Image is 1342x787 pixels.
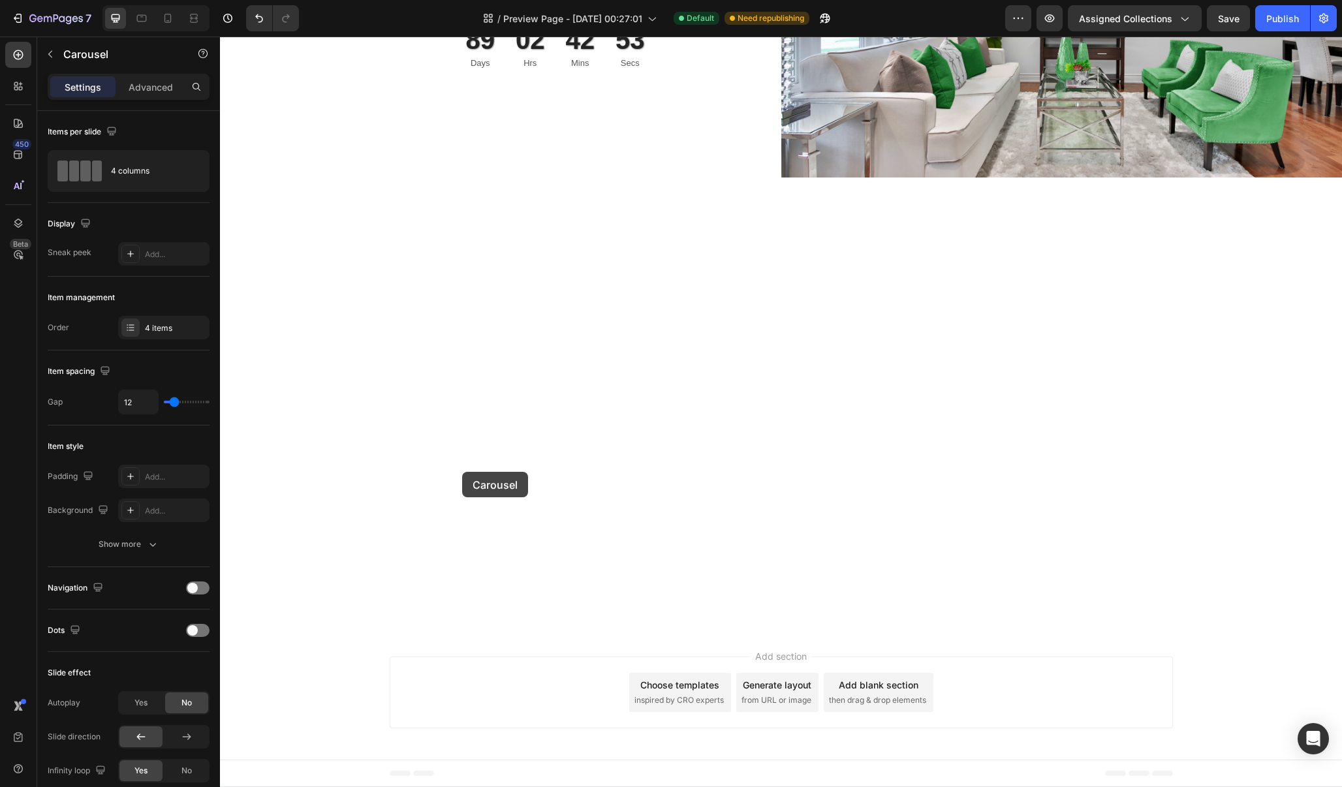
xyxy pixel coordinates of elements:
[119,390,158,414] input: Auto
[1207,5,1250,31] button: Save
[48,396,63,408] div: Gap
[48,123,119,141] div: Items per slide
[48,622,83,640] div: Dots
[48,731,101,743] div: Slide direction
[523,641,591,655] div: Generate layout
[48,762,108,780] div: Infinity loop
[12,139,31,149] div: 450
[1255,5,1310,31] button: Publish
[396,20,425,33] p: Secs
[145,322,206,334] div: 4 items
[48,502,111,519] div: Background
[48,440,84,452] div: Item style
[134,765,148,777] span: Yes
[48,322,69,333] div: Order
[1266,12,1299,25] div: Publish
[1218,13,1240,24] span: Save
[65,80,101,94] p: Settings
[48,363,113,380] div: Item spacing
[145,249,206,260] div: Add...
[619,641,698,655] div: Add blank section
[48,215,93,233] div: Display
[48,697,80,709] div: Autoplay
[414,658,504,670] span: inspired by CRO experts
[181,697,192,709] span: No
[48,532,210,556] button: Show more
[220,37,1342,787] iframe: Design area
[522,658,591,670] span: from URL or image
[346,20,375,33] p: Mins
[497,12,501,25] span: /
[530,613,592,626] span: Add section
[296,20,325,33] p: Hrs
[1298,723,1329,754] div: Open Intercom Messenger
[1068,5,1202,31] button: Assigned Collections
[134,697,148,709] span: Yes
[687,12,714,24] span: Default
[63,46,174,62] p: Carousel
[5,5,97,31] button: 7
[111,156,191,186] div: 4 columns
[1079,12,1172,25] span: Assigned Collections
[129,80,173,94] p: Advanced
[181,765,192,777] span: No
[48,667,91,679] div: Slide effect
[420,641,499,655] div: Choose templates
[246,20,275,33] p: Days
[145,505,206,517] div: Add...
[48,247,91,258] div: Sneak peek
[609,658,706,670] span: then drag & drop elements
[99,538,159,551] div: Show more
[48,579,106,597] div: Navigation
[10,239,31,249] div: Beta
[145,471,206,483] div: Add...
[738,12,804,24] span: Need republishing
[86,10,91,26] p: 7
[48,292,115,303] div: Item management
[246,5,299,31] div: Undo/Redo
[48,468,96,486] div: Padding
[503,12,642,25] span: Preview Page - [DATE] 00:27:01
